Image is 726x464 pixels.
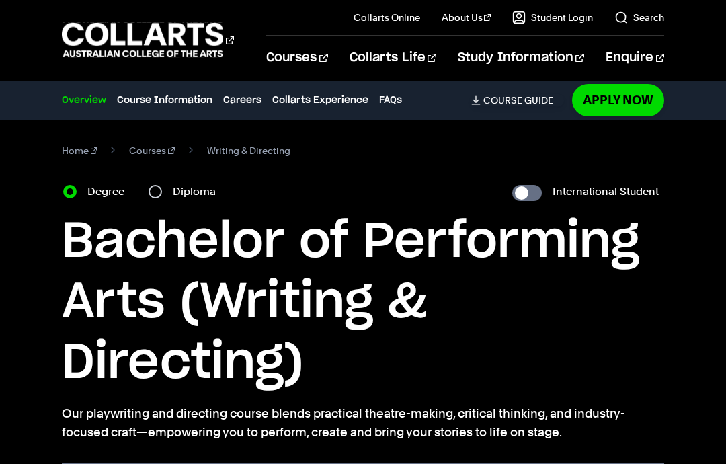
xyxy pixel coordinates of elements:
a: FAQs [379,93,402,108]
a: Careers [223,93,261,108]
label: International Student [553,182,659,201]
a: Search [614,11,664,24]
a: Courses [266,36,327,80]
a: Study Information [458,36,584,80]
a: Course Information [117,93,212,108]
a: Student Login [512,11,593,24]
a: Collarts Life [350,36,436,80]
h1: Bachelor of Performing Arts (Writing & Directing) [62,212,664,393]
a: Home [62,141,97,160]
a: Apply Now [572,84,664,116]
a: About Us [442,11,491,24]
a: Collarts Experience [272,93,368,108]
a: Course Guide [471,94,564,106]
a: Overview [62,93,106,108]
a: Enquire [606,36,664,80]
a: Courses [129,141,175,160]
span: Writing & Directing [207,141,290,160]
a: Collarts Online [354,11,420,24]
p: Our playwriting and directing course blends practical theatre-making, critical thinking, and indu... [62,404,664,442]
label: Degree [87,182,132,201]
label: Diploma [173,182,224,201]
div: Go to homepage [62,21,233,59]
